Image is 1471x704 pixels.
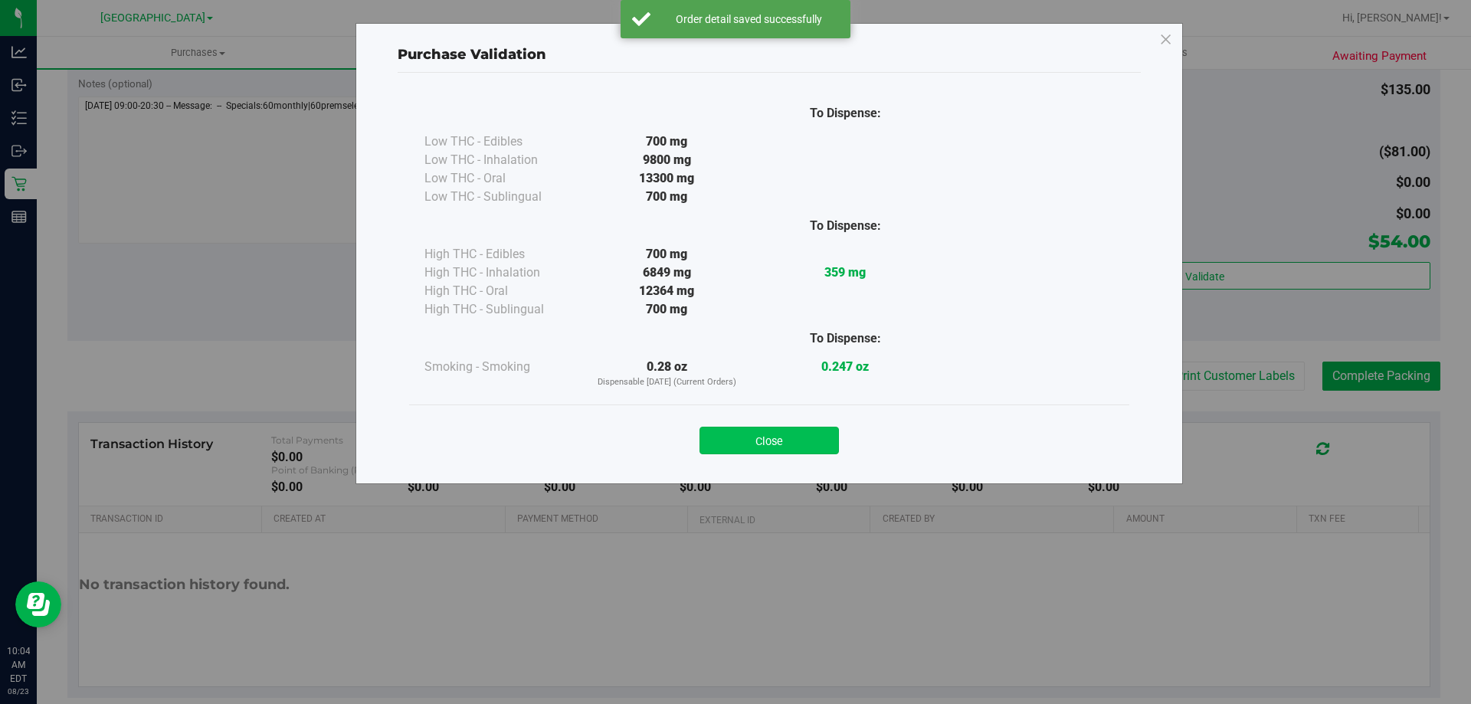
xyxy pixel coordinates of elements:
[821,359,869,374] strong: 0.247 oz
[659,11,839,27] div: Order detail saved successfully
[424,358,578,376] div: Smoking - Smoking
[756,217,935,235] div: To Dispense:
[424,169,578,188] div: Low THC - Oral
[15,581,61,627] iframe: Resource center
[824,265,866,280] strong: 359 mg
[578,188,756,206] div: 700 mg
[756,329,935,348] div: To Dispense:
[578,300,756,319] div: 700 mg
[424,264,578,282] div: High THC - Inhalation
[699,427,839,454] button: Close
[756,104,935,123] div: To Dispense:
[578,358,756,389] div: 0.28 oz
[424,300,578,319] div: High THC - Sublingual
[578,151,756,169] div: 9800 mg
[578,282,756,300] div: 12364 mg
[578,133,756,151] div: 700 mg
[424,133,578,151] div: Low THC - Edibles
[578,376,756,389] p: Dispensable [DATE] (Current Orders)
[578,264,756,282] div: 6849 mg
[578,245,756,264] div: 700 mg
[578,169,756,188] div: 13300 mg
[424,151,578,169] div: Low THC - Inhalation
[398,46,546,63] span: Purchase Validation
[424,188,578,206] div: Low THC - Sublingual
[424,282,578,300] div: High THC - Oral
[424,245,578,264] div: High THC - Edibles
